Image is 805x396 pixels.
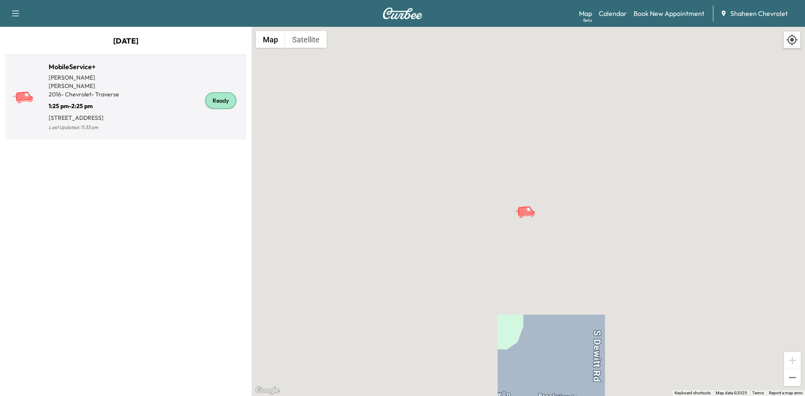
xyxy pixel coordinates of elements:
[49,110,126,122] p: [STREET_ADDRESS]
[752,391,764,395] a: Terms (opens in new tab)
[634,8,704,18] a: Book New Appointment
[783,31,801,49] div: Recenter map
[382,8,423,19] img: Curbee Logo
[49,98,126,110] p: 1:25 pm - 2:25 pm
[716,391,747,395] span: Map data ©2025
[285,31,327,48] button: Show satellite imagery
[730,8,788,18] span: Shaheen Chevrolet
[254,385,281,396] img: Google
[49,122,126,133] p: Last Updated: 11:33 am
[769,391,802,395] a: Report a map error
[256,31,285,48] button: Show street map
[49,90,126,98] p: 2016 - Chevrolet - Traverse
[579,8,592,18] a: MapBeta
[784,369,801,386] button: Zoom out
[49,73,126,90] p: [PERSON_NAME] [PERSON_NAME]
[254,385,281,396] a: Open this area in Google Maps (opens a new window)
[784,352,801,369] button: Zoom in
[514,197,543,212] gmp-advanced-marker: MobileService+
[599,8,627,18] a: Calendar
[49,62,126,72] h1: MobileService+
[205,92,236,109] div: Ready
[583,17,592,23] div: Beta
[675,390,711,396] button: Keyboard shortcuts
